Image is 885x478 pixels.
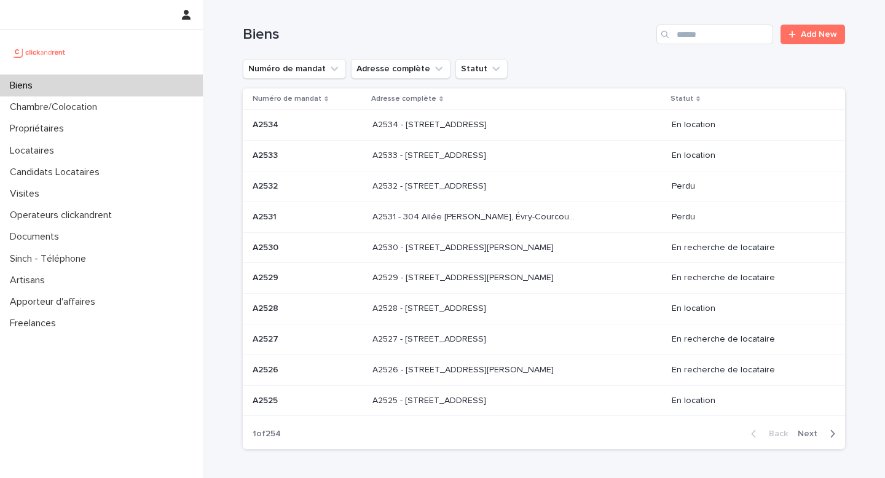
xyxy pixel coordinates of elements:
span: Add New [801,30,837,39]
p: A2532 - [STREET_ADDRESS] [372,179,489,192]
p: A2530 - [STREET_ADDRESS][PERSON_NAME] [372,240,556,253]
p: Sinch - Téléphone [5,253,96,265]
button: Back [741,428,793,439]
p: Freelances [5,318,66,329]
tr: A2525A2525 A2525 - [STREET_ADDRESS]A2525 - [STREET_ADDRESS] En location [243,385,845,416]
p: A2529 - 14 rue Honoré de Balzac, Garges-lès-Gonesse 95140 [372,270,556,283]
p: A2526 - [STREET_ADDRESS][PERSON_NAME] [372,362,556,375]
p: Locataires [5,145,64,157]
p: Visites [5,188,49,200]
p: Adresse complète [371,92,436,106]
a: Add New [781,25,845,44]
p: A2529 [253,270,281,283]
span: Next [798,429,825,438]
tr: A2529A2529 A2529 - [STREET_ADDRESS][PERSON_NAME]A2529 - [STREET_ADDRESS][PERSON_NAME] En recherch... [243,263,845,294]
p: Apporteur d'affaires [5,296,105,308]
p: 1 of 254 [243,419,291,449]
p: Biens [5,80,42,92]
tr: A2528A2528 A2528 - [STREET_ADDRESS]A2528 - [STREET_ADDRESS] En location [243,294,845,324]
p: A2531 - 304 Allée Pablo Neruda, Évry-Courcouronnes 91000 [372,210,580,222]
p: En recherche de locataire [672,334,825,345]
p: A2525 [253,393,280,406]
p: En recherche de locataire [672,243,825,253]
p: A2533 [253,148,280,161]
p: Statut [671,92,693,106]
p: En location [672,120,825,130]
tr: A2530A2530 A2530 - [STREET_ADDRESS][PERSON_NAME]A2530 - [STREET_ADDRESS][PERSON_NAME] En recherch... [243,232,845,263]
p: En location [672,396,825,406]
p: A2526 [253,362,281,375]
tr: A2531A2531 A2531 - 304 Allée [PERSON_NAME], Évry-Courcouronnes 91000A2531 - 304 Allée [PERSON_NAM... [243,202,845,232]
p: A2533 - [STREET_ADDRESS] [372,148,489,161]
p: Operateurs clickandrent [5,210,122,221]
p: A2528 - [STREET_ADDRESS] [372,301,489,314]
p: Propriétaires [5,123,74,135]
p: Perdu [672,181,825,192]
tr: A2533A2533 A2533 - [STREET_ADDRESS]A2533 - [STREET_ADDRESS] En location [243,141,845,171]
p: A2531 [253,210,279,222]
h1: Biens [243,26,651,44]
input: Search [656,25,773,44]
img: UCB0brd3T0yccxBKYDjQ [10,40,69,65]
p: En recherche de locataire [672,365,825,375]
tr: A2526A2526 A2526 - [STREET_ADDRESS][PERSON_NAME]A2526 - [STREET_ADDRESS][PERSON_NAME] En recherch... [243,355,845,385]
tr: A2534A2534 A2534 - [STREET_ADDRESS]A2534 - [STREET_ADDRESS] En location [243,110,845,141]
button: Statut [455,59,508,79]
p: A2527 [253,332,281,345]
tr: A2532A2532 A2532 - [STREET_ADDRESS]A2532 - [STREET_ADDRESS] Perdu [243,171,845,202]
p: En location [672,151,825,161]
p: Candidats Locataires [5,167,109,178]
button: Next [793,428,845,439]
p: En recherche de locataire [672,273,825,283]
p: A2530 [253,240,281,253]
p: Perdu [672,212,825,222]
p: A2534 - 134 Cours Aquitaine, Boulogne-Billancourt 92100 [372,117,489,130]
tr: A2527A2527 A2527 - [STREET_ADDRESS]A2527 - [STREET_ADDRESS] En recherche de locataire [243,324,845,355]
p: A2528 [253,301,281,314]
span: Back [761,429,788,438]
p: Chambre/Colocation [5,101,107,113]
p: En location [672,304,825,314]
p: A2532 [253,179,280,192]
p: Documents [5,231,69,243]
button: Adresse complète [351,59,450,79]
p: A2527 - [STREET_ADDRESS] [372,332,489,345]
button: Numéro de mandat [243,59,346,79]
p: Numéro de mandat [253,92,321,106]
p: A2534 [253,117,281,130]
p: Artisans [5,275,55,286]
p: A2525 - [STREET_ADDRESS] [372,393,489,406]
